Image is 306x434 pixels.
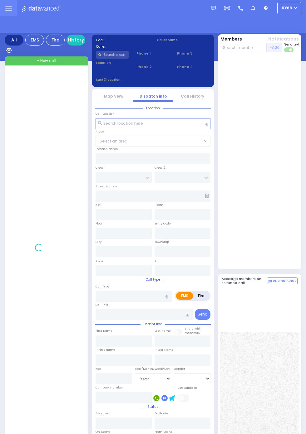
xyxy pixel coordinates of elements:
[211,6,216,11] img: message.svg
[100,138,127,144] span: Select an area
[155,411,168,416] label: En Route
[193,292,210,300] label: Fire
[96,284,109,289] label: Call Type
[282,5,292,11] span: ky68
[277,2,301,14] button: ky68
[135,367,171,371] div: Year/Month/Week/Day
[37,58,56,64] span: + New call
[104,94,123,99] a: Map View
[96,38,149,42] label: Cad:
[185,326,201,330] small: Share with
[155,166,165,170] label: Cross 2
[273,279,296,283] span: Internal Chat
[96,118,210,129] input: Search location here
[96,147,118,151] label: Location Name
[155,221,171,226] label: Entry Code
[176,292,193,300] label: EMS
[157,38,210,42] label: Caller name
[96,348,115,352] label: P First Name
[155,258,159,263] label: ZIP
[177,51,210,56] span: Phone 3
[96,184,118,189] label: Street Address
[220,36,242,42] button: Members
[67,35,85,46] a: History
[267,277,298,284] button: Internal Chat
[96,166,106,170] label: Cross 1
[222,277,267,285] h5: Message members on selected call
[96,129,104,134] label: Areas
[96,60,129,65] label: Location
[140,94,167,99] a: Dispatch info
[143,277,163,282] span: Call type
[220,43,267,52] input: Search member
[268,36,299,42] button: Notifications
[136,64,169,70] span: Phone 2
[96,430,110,434] label: On Scene
[155,240,169,244] label: Township
[96,77,153,82] label: Last 3 location
[181,94,204,99] a: Call History
[177,64,210,70] span: Phone 4
[143,106,163,110] span: Location
[155,430,173,434] label: From Scene
[96,258,104,263] label: State
[96,44,149,49] label: Caller:
[96,385,123,390] label: Call back number
[96,329,112,333] label: First Name
[155,329,171,333] label: Last Name
[136,51,169,56] span: Phone 1
[155,348,174,352] label: P Last Name
[96,411,109,416] label: Assigned
[96,51,129,59] input: Search a contact
[284,42,299,47] span: Send text
[96,367,101,371] label: Age
[155,203,163,207] label: Room
[195,309,210,320] button: Send
[96,203,101,207] label: Apt
[96,303,108,307] label: Call Info
[96,112,115,116] label: Call Location
[144,404,161,409] span: Status
[177,386,197,390] label: Use Callback
[22,4,63,12] img: Logo
[185,331,200,335] span: members
[269,280,272,283] img: comment-alt.png
[96,240,101,244] label: City
[25,35,44,46] div: EMS
[141,322,165,326] span: Patient info
[46,35,65,46] div: Fire
[96,221,102,226] label: Floor
[205,194,209,198] span: Other building occupants
[174,367,185,371] label: Gender
[5,35,23,46] div: All
[284,47,294,53] label: Turn off text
